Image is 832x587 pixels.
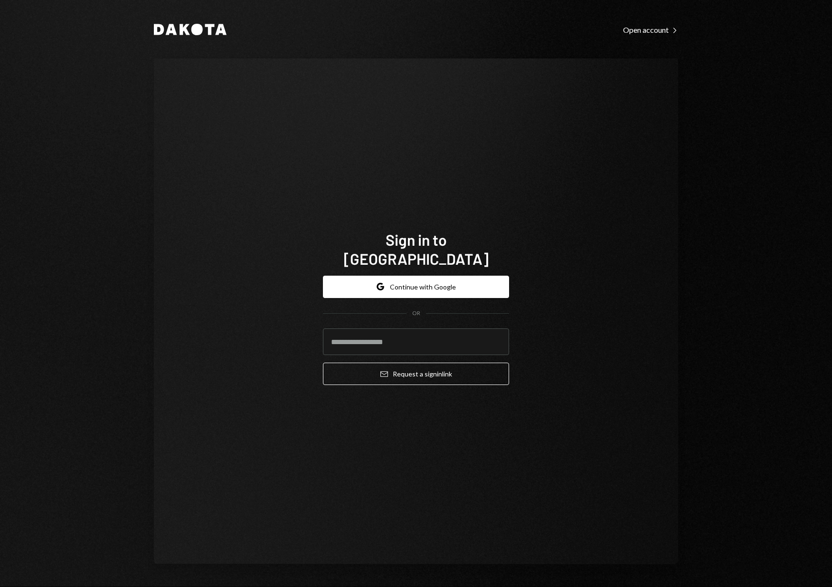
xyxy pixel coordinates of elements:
a: Open account [623,24,678,35]
button: Request a signinlink [323,363,509,385]
div: OR [412,309,420,318]
h1: Sign in to [GEOGRAPHIC_DATA] [323,230,509,268]
div: Open account [623,25,678,35]
button: Continue with Google [323,276,509,298]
